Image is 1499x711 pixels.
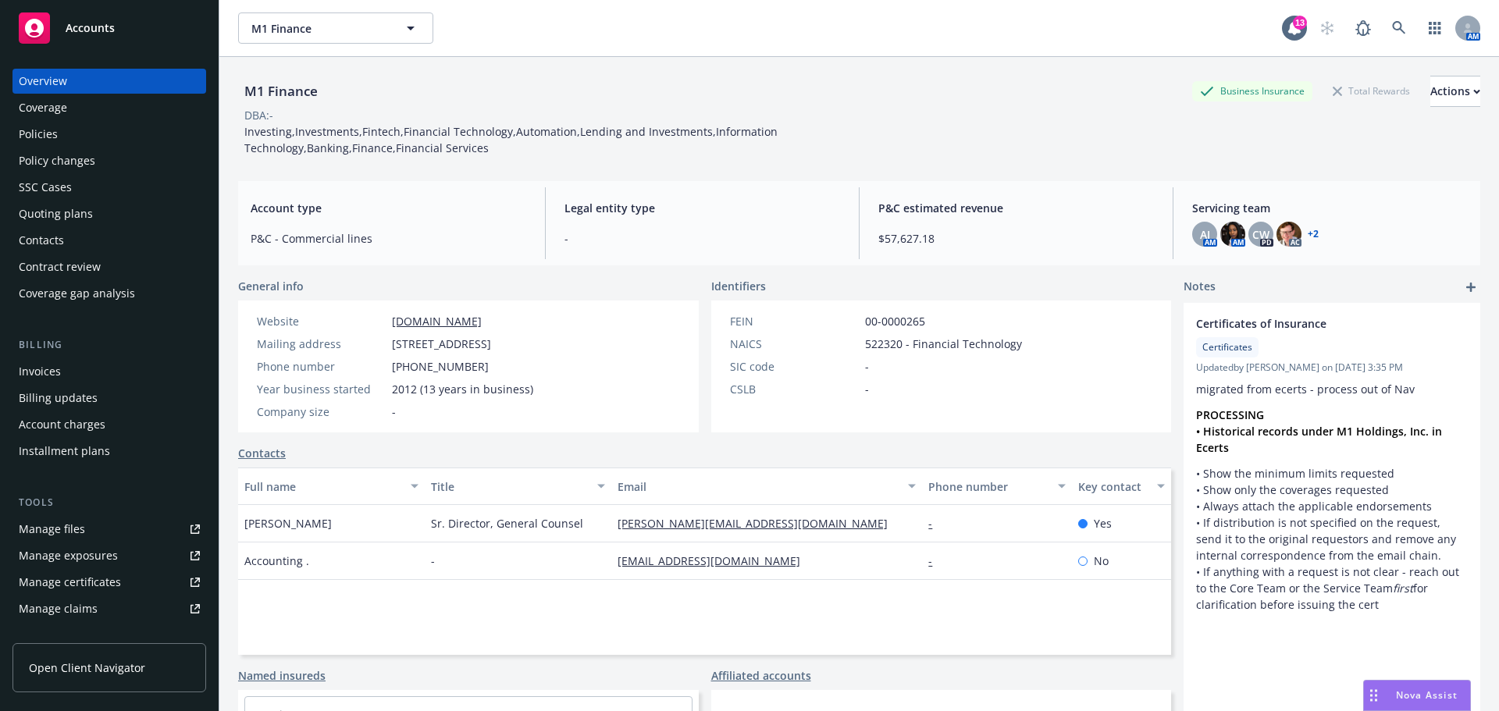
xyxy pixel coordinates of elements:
div: Actions [1430,76,1480,106]
span: $57,627.18 [878,230,1154,247]
div: Billing [12,337,206,353]
span: AJ [1200,226,1210,243]
a: [EMAIL_ADDRESS][DOMAIN_NAME] [618,553,813,568]
span: P&C estimated revenue [878,200,1154,216]
a: Contacts [238,445,286,461]
a: Manage certificates [12,570,206,595]
div: Manage exposures [19,543,118,568]
div: Key contact [1078,478,1148,495]
a: Manage BORs [12,623,206,648]
span: Accounting . [244,553,309,569]
a: Installment plans [12,439,206,464]
div: Policies [19,122,58,147]
span: - [431,553,435,569]
a: Billing updates [12,386,206,411]
button: Key contact [1072,467,1171,505]
div: Account charges [19,412,105,437]
div: Installment plans [19,439,110,464]
div: Overview [19,69,67,94]
div: Manage files [19,517,85,542]
a: Coverage gap analysis [12,281,206,306]
strong: PROCESSING [1196,407,1264,422]
span: No [1094,553,1109,569]
a: - [928,553,945,568]
div: Invoices [19,359,61,384]
div: Contacts [19,228,64,253]
span: Accounts [66,22,115,34]
div: Website [257,313,386,329]
a: Coverage [12,95,206,120]
button: Nova Assist [1363,680,1471,711]
a: Contacts [12,228,206,253]
div: Policy changes [19,148,95,173]
a: Policy changes [12,148,206,173]
a: Named insureds [238,667,326,684]
span: Certificates [1202,340,1252,354]
p: migrated from ecerts - process out of Nav [1196,381,1468,397]
span: [PHONE_NUMBER] [392,358,489,375]
a: Contract review [12,254,206,279]
a: Policies [12,122,206,147]
span: P&C - Commercial lines [251,230,526,247]
a: Invoices [12,359,206,384]
div: Manage claims [19,596,98,621]
button: Phone number [922,467,1071,505]
div: Email [618,478,899,495]
span: M1 Finance [251,20,386,37]
span: CW [1252,226,1269,243]
div: SIC code [730,358,859,375]
a: Account charges [12,412,206,437]
div: M1 Finance [238,81,324,101]
span: Identifiers [711,278,766,294]
div: DBA: - [244,107,273,123]
img: photo [1276,222,1301,247]
a: Affiliated accounts [711,667,811,684]
a: [DOMAIN_NAME] [392,314,482,329]
span: [STREET_ADDRESS] [392,336,491,352]
div: CSLB [730,381,859,397]
a: Manage files [12,517,206,542]
div: Contract review [19,254,101,279]
button: Actions [1430,76,1480,107]
img: photo [1220,222,1245,247]
span: - [392,403,396,420]
span: - [865,381,869,397]
a: [PERSON_NAME][EMAIL_ADDRESS][DOMAIN_NAME] [618,516,900,531]
p: • Show the minimum limits requested • Show only the coverages requested • Always attach the appli... [1196,465,1468,613]
span: Open Client Navigator [29,659,145,676]
a: Switch app [1419,12,1451,44]
a: Accounts [12,6,206,50]
div: Company size [257,403,386,420]
button: M1 Finance [238,12,433,44]
div: NAICS [730,336,859,352]
a: +2 [1308,229,1319,239]
a: Overview [12,69,206,94]
button: Title [425,467,611,505]
a: Start snowing [1312,12,1343,44]
div: Title [431,478,588,495]
span: 00-0000265 [865,313,925,329]
span: 2012 (13 years in business) [392,381,533,397]
a: Report a Bug [1348,12,1379,44]
div: FEIN [730,313,859,329]
div: Coverage gap analysis [19,281,135,306]
strong: • Historical records under M1 Holdings, Inc. in Ecerts [1196,424,1445,455]
div: SSC Cases [19,175,72,200]
span: Notes [1184,278,1216,297]
div: Phone number [928,478,1048,495]
span: [PERSON_NAME] [244,515,332,531]
div: Full name [244,478,401,495]
div: Phone number [257,358,386,375]
span: Yes [1094,515,1112,531]
div: Certificates of InsuranceCertificatesUpdatedby [PERSON_NAME] on [DATE] 3:35 PMmigrated from ecert... [1184,303,1480,625]
div: Drag to move [1364,681,1383,710]
span: 522320 - Financial Technology [865,336,1022,352]
div: Total Rewards [1325,81,1418,101]
button: Full name [238,467,425,505]
a: Manage claims [12,596,206,621]
span: Updated by [PERSON_NAME] on [DATE] 3:35 PM [1196,361,1468,375]
div: Manage BORs [19,623,92,648]
span: Servicing team [1192,200,1468,216]
button: Email [611,467,922,505]
a: Quoting plans [12,201,206,226]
